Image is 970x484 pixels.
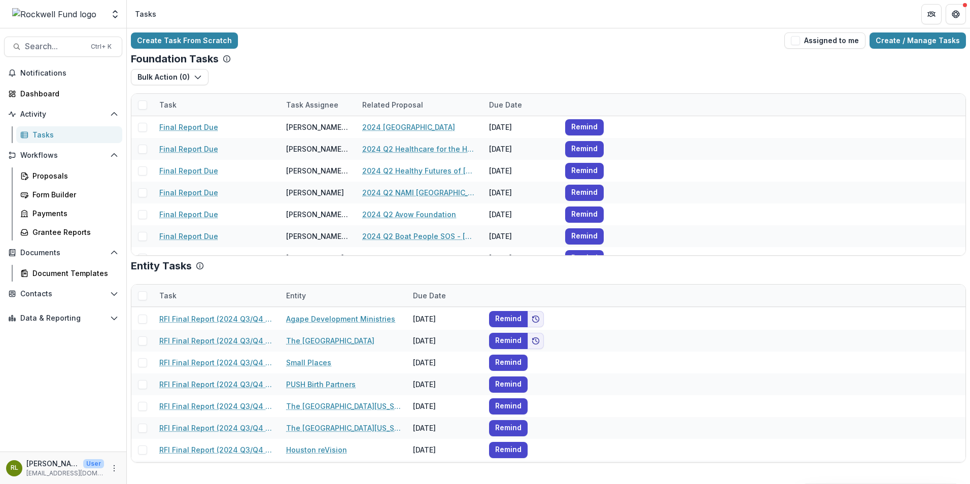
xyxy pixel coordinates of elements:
button: More [108,462,120,474]
div: Payments [32,208,114,219]
div: Tasks [135,9,156,19]
div: [DATE] [483,203,559,225]
button: Remind [565,119,604,135]
div: Form Builder [32,189,114,200]
button: Partners [921,4,942,24]
div: [PERSON_NAME][GEOGRAPHIC_DATA] [286,122,350,132]
a: Houston reVision [286,444,347,455]
div: Grantee Reports [32,227,114,237]
button: Search... [4,37,122,57]
span: Documents [20,249,106,257]
a: Create Task From Scratch [131,32,238,49]
div: Due Date [407,285,483,306]
button: Remind [489,420,528,436]
span: Contacts [20,290,106,298]
span: Search... [25,42,85,51]
div: Task [153,285,280,306]
a: Payments [16,205,122,222]
a: 2024 Q2 Small Places [362,253,440,263]
button: Remind [565,185,604,201]
a: RFI Final Report (2024 Q3/Q4 Grantees) [159,335,274,346]
div: Tasks [32,129,114,140]
div: Related Proposal [356,94,483,116]
div: [DATE] [407,308,483,330]
button: Remind [489,355,528,371]
div: Ronald C. Lewis [11,465,18,471]
div: Ctrl + K [89,41,114,52]
a: Final Report Due [159,231,218,241]
a: Agape Development Ministries [286,314,395,324]
a: 2024 Q2 Avow Foundation [362,209,456,220]
button: Open Documents [4,245,122,261]
button: Notifications [4,65,122,81]
p: Foundation Tasks [131,53,219,65]
div: [PERSON_NAME][GEOGRAPHIC_DATA] [286,231,350,241]
div: [DATE] [407,439,483,461]
img: Rockwell Fund logo [12,8,96,20]
div: Entity [280,290,312,301]
div: Task [153,290,183,301]
nav: breadcrumb [131,7,160,21]
div: [DATE] [407,395,483,417]
div: Due Date [407,290,452,301]
div: [DATE] [407,417,483,439]
div: Task Assignee [280,94,356,116]
a: PUSH Birth Partners [286,379,356,390]
a: RFI Final Report (2024 Q3/Q4 Grantees) [159,357,274,368]
div: Task [153,94,280,116]
button: Remind [565,250,604,266]
a: Form Builder [16,186,122,203]
div: Task Assignee [280,99,344,110]
a: Proposals [16,167,122,184]
div: [DATE] [407,352,483,373]
a: Create / Manage Tasks [870,32,966,49]
button: Remind [489,333,528,349]
div: Entity [280,285,407,306]
div: [DATE] [483,160,559,182]
a: Final Report Due [159,253,218,263]
div: Proposals [32,170,114,181]
button: Remind [565,141,604,157]
button: Remind [489,311,528,327]
span: Data & Reporting [20,314,106,323]
button: Remind [565,163,604,179]
button: Open Data & Reporting [4,310,122,326]
div: [DATE] [483,182,559,203]
button: Remind [489,398,528,414]
div: [PERSON_NAME][GEOGRAPHIC_DATA] [286,144,350,154]
button: Open Activity [4,106,122,122]
a: RFI Final Report (2024 Q3/Q4 Grantees) [159,444,274,455]
div: Related Proposal [356,99,429,110]
div: [DATE] [483,138,559,160]
span: Notifications [20,69,118,78]
a: The [GEOGRAPHIC_DATA] [286,335,374,346]
button: Remind [489,442,528,458]
span: Workflows [20,151,106,160]
a: 2024 [GEOGRAPHIC_DATA] [362,122,455,132]
a: Tasks [16,126,122,143]
a: Final Report Due [159,187,218,198]
a: RFI Final Report (2024 Q3/Q4 Grantees) [159,379,274,390]
a: Final Report Due [159,209,218,220]
p: Entity Tasks [131,260,192,272]
div: [PERSON_NAME][GEOGRAPHIC_DATA] [286,165,350,176]
a: Dashboard [4,85,122,102]
a: Grantee Reports [16,224,122,240]
div: [PERSON_NAME] [286,187,344,198]
button: Add to friends [528,311,544,327]
button: Get Help [946,4,966,24]
div: Due Date [483,99,528,110]
div: [DATE] [483,116,559,138]
div: Due Date [483,94,559,116]
a: Document Templates [16,265,122,282]
a: RFI Final Report (2024 Q3/Q4 Grantees) [159,314,274,324]
span: Activity [20,110,106,119]
p: [PERSON_NAME] [26,458,79,469]
button: Remind [489,376,528,393]
button: Open entity switcher [108,4,122,24]
div: [DATE] [483,225,559,247]
div: [DATE] [407,330,483,352]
